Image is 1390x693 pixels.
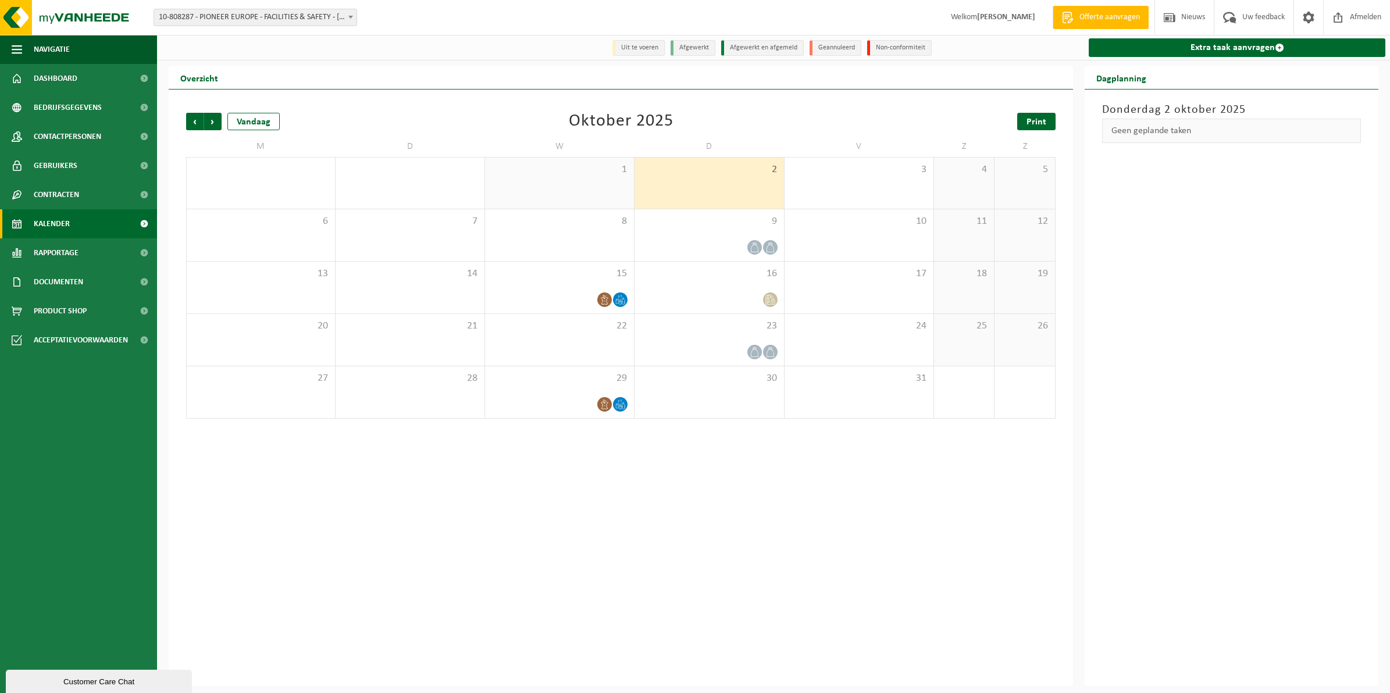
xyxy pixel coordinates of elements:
[341,320,479,333] span: 21
[227,113,280,130] div: Vandaag
[640,163,778,176] span: 2
[940,215,989,228] span: 11
[721,40,804,56] li: Afgewerkt en afgemeld
[34,326,128,355] span: Acceptatievoorwaarden
[34,151,77,180] span: Gebruikers
[1077,12,1143,23] span: Offerte aanvragen
[934,136,995,157] td: Z
[154,9,357,26] span: 10-808287 - PIONEER EUROPE - FACILITIES & SAFETY - MELSELE
[640,372,778,385] span: 30
[34,93,102,122] span: Bedrijfsgegevens
[790,163,928,176] span: 3
[1102,119,1361,143] div: Geen geplande taken
[635,136,784,157] td: D
[1027,117,1046,127] span: Print
[186,136,336,157] td: M
[336,136,485,157] td: D
[671,40,715,56] li: Afgewerkt
[204,113,222,130] span: Volgende
[785,136,934,157] td: V
[34,64,77,93] span: Dashboard
[491,163,628,176] span: 1
[612,40,665,56] li: Uit te voeren
[640,267,778,280] span: 16
[34,209,70,238] span: Kalender
[341,372,479,385] span: 28
[1000,163,1049,176] span: 5
[867,40,932,56] li: Non-conformiteit
[491,372,628,385] span: 29
[790,372,928,385] span: 31
[34,297,87,326] span: Product Shop
[186,113,204,130] span: Vorige
[940,267,989,280] span: 18
[1089,38,1385,57] a: Extra taak aanvragen
[640,215,778,228] span: 9
[34,238,79,267] span: Rapportage
[169,66,230,89] h2: Overzicht
[640,320,778,333] span: 23
[940,163,989,176] span: 4
[491,267,628,280] span: 15
[34,180,79,209] span: Contracten
[34,122,101,151] span: Contactpersonen
[491,320,628,333] span: 22
[193,372,329,385] span: 27
[193,215,329,228] span: 6
[485,136,635,157] td: W
[193,320,329,333] span: 20
[341,267,479,280] span: 14
[341,215,479,228] span: 7
[1000,320,1049,333] span: 26
[1000,267,1049,280] span: 19
[1085,66,1158,89] h2: Dagplanning
[790,215,928,228] span: 10
[790,320,928,333] span: 24
[995,136,1056,157] td: Z
[940,320,989,333] span: 25
[977,13,1035,22] strong: [PERSON_NAME]
[1017,113,1056,130] a: Print
[790,267,928,280] span: 17
[1053,6,1149,29] a: Offerte aanvragen
[1102,101,1361,119] h3: Donderdag 2 oktober 2025
[6,667,194,693] iframe: chat widget
[569,113,673,130] div: Oktober 2025
[491,215,628,228] span: 8
[810,40,861,56] li: Geannuleerd
[34,35,70,64] span: Navigatie
[34,267,83,297] span: Documenten
[1000,215,1049,228] span: 12
[193,267,329,280] span: 13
